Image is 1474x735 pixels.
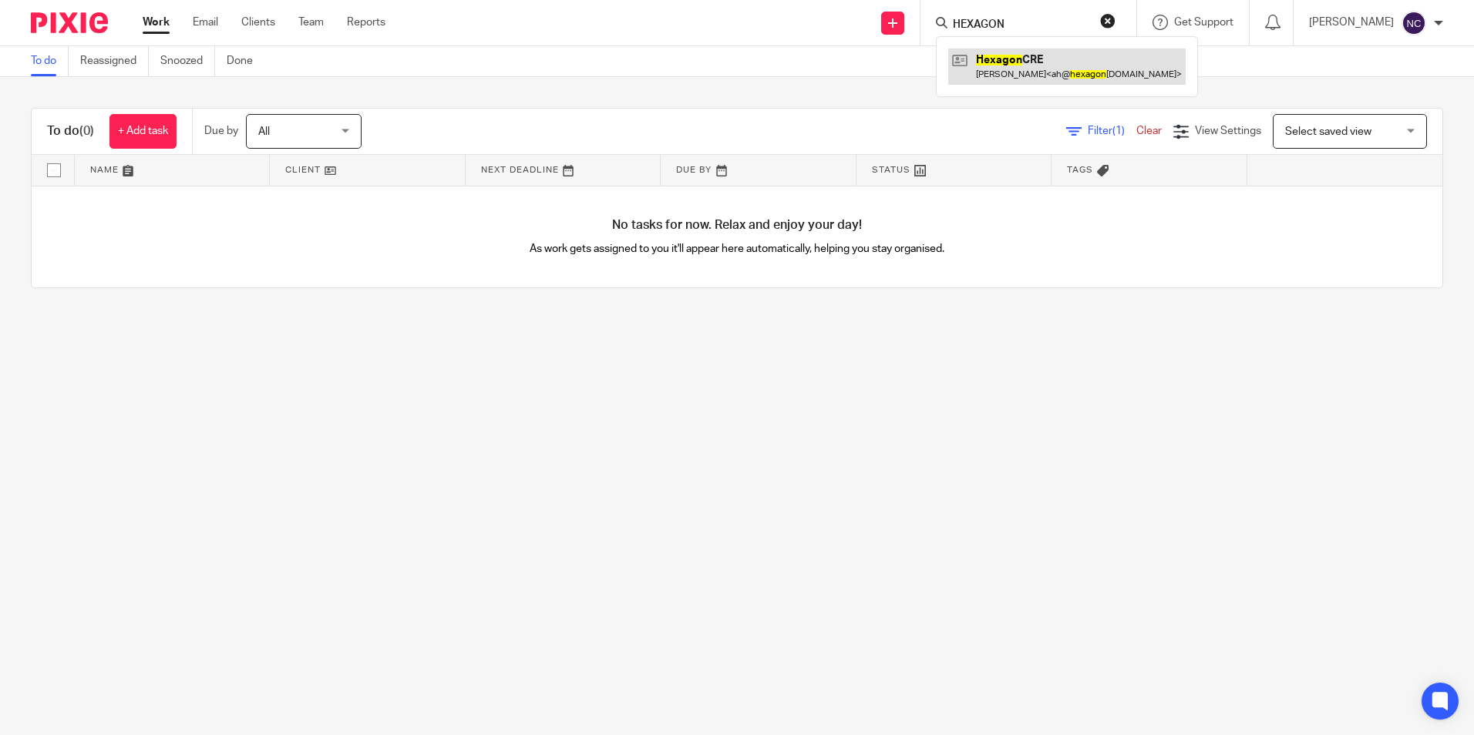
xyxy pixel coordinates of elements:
span: All [258,126,270,137]
a: Team [298,15,324,30]
span: Tags [1067,166,1093,174]
span: Select saved view [1285,126,1371,137]
a: + Add task [109,114,177,149]
a: Done [227,46,264,76]
p: [PERSON_NAME] [1309,15,1394,30]
span: Get Support [1174,17,1233,28]
a: Reassigned [80,46,149,76]
img: Pixie [31,12,108,33]
a: Work [143,15,170,30]
a: Snoozed [160,46,215,76]
h1: To do [47,123,94,139]
span: Filter [1088,126,1136,136]
a: Clients [241,15,275,30]
a: Clear [1136,126,1162,136]
button: Clear [1100,13,1116,29]
h4: No tasks for now. Relax and enjoy your day! [32,217,1442,233]
span: (1) [1112,126,1125,136]
p: As work gets assigned to you it'll appear here automatically, helping you stay organised. [385,241,1090,257]
a: Reports [347,15,385,30]
img: svg%3E [1402,11,1426,35]
p: Due by [204,123,238,139]
span: View Settings [1195,126,1261,136]
a: Email [193,15,218,30]
input: Search [951,18,1090,32]
a: To do [31,46,69,76]
span: (0) [79,125,94,137]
